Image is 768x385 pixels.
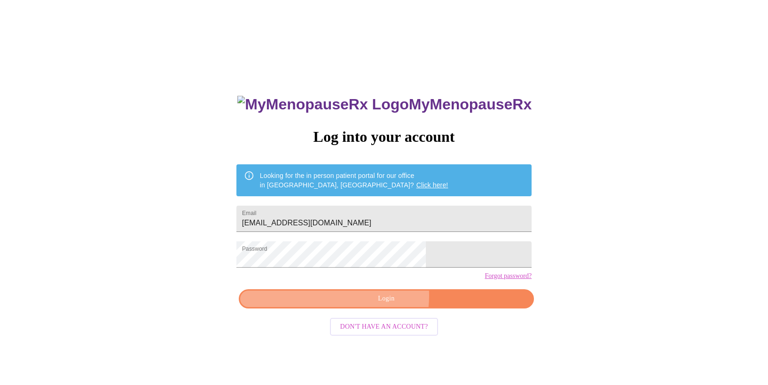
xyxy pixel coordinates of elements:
[330,318,439,336] button: Don't have an account?
[340,321,428,333] span: Don't have an account?
[416,181,448,189] a: Click here!
[236,128,532,146] h3: Log into your account
[237,96,408,113] img: MyMenopauseRx Logo
[250,293,523,305] span: Login
[260,167,448,193] div: Looking for the in person patient portal for our office in [GEOGRAPHIC_DATA], [GEOGRAPHIC_DATA]?
[328,322,441,330] a: Don't have an account?
[485,272,532,280] a: Forgot password?
[239,289,534,308] button: Login
[237,96,532,113] h3: MyMenopauseRx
